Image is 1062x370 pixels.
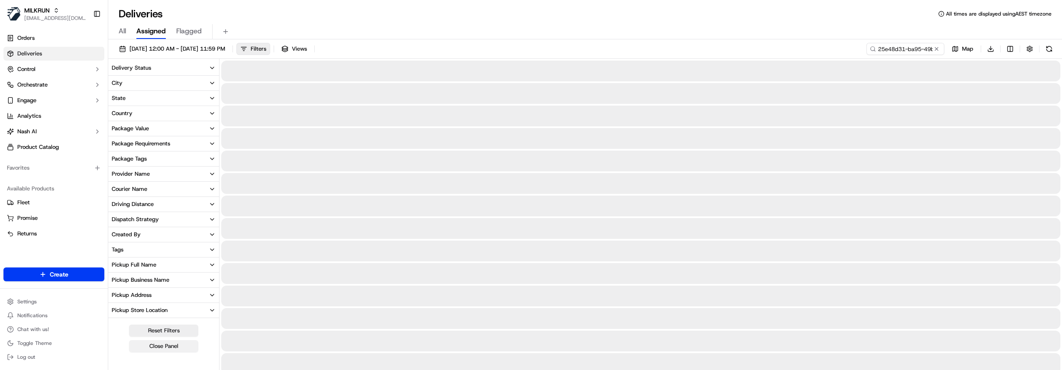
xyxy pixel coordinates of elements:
button: Package Value [108,121,219,136]
button: Log out [3,351,104,363]
img: MILKRUN [7,7,21,21]
button: Map [948,43,977,55]
button: See all [134,111,158,121]
span: Analytics [17,112,41,120]
span: Promise [17,214,38,222]
div: We're available if you need us! [39,91,119,98]
button: Pickup Store Location [108,303,219,318]
img: 1736555255976-a54dd68f-1ca7-489b-9aae-adbdc363a1c4 [9,83,24,98]
div: 📗 [9,194,16,201]
span: [DATE] 12:00 AM - [DATE] 11:59 PM [129,45,225,53]
span: • [72,134,75,141]
button: Fleet [3,196,104,209]
span: Chat with us! [17,326,49,333]
span: [PERSON_NAME] [27,158,70,164]
img: Hannah Dayet [9,126,23,140]
button: Notifications [3,309,104,322]
div: Past conversations [9,113,58,119]
button: Refresh [1043,43,1055,55]
div: Package Tags [112,155,147,163]
button: Provider Name [108,167,219,181]
span: Nash AI [17,128,37,135]
a: Powered byPylon [61,214,105,221]
button: Courier Name [108,182,219,196]
a: 📗Knowledge Base [5,190,70,206]
button: Dispatch Strategy [108,212,219,227]
button: Package Tags [108,151,219,166]
button: Returns [3,227,104,241]
button: MILKRUN [24,6,50,15]
div: State [112,94,126,102]
div: Pickup Address [112,291,152,299]
button: Filters [236,43,270,55]
a: Fleet [7,199,101,206]
span: Knowledge Base [17,193,66,202]
span: Settings [17,298,37,305]
button: Engage [3,93,104,107]
span: Returns [17,230,37,238]
div: Tags [112,246,123,254]
span: Toggle Theme [17,340,52,347]
img: 8016278978528_b943e370aa5ada12b00a_72.png [18,83,34,98]
a: Product Catalog [3,140,104,154]
button: Promise [3,211,104,225]
div: Country [112,109,132,117]
button: Chat with us! [3,323,104,335]
button: Orchestrate [3,78,104,92]
button: Pickup Business Name [108,273,219,287]
a: Deliveries [3,47,104,61]
span: Product Catalog [17,143,59,151]
span: Fleet [17,199,30,206]
span: Orchestrate [17,81,48,89]
button: Package Requirements [108,136,219,151]
div: Start new chat [39,83,142,91]
button: State [108,91,219,106]
button: [DATE] 12:00 AM - [DATE] 11:59 PM [115,43,229,55]
button: Nash AI [3,125,104,138]
span: Pylon [86,215,105,221]
button: Views [278,43,311,55]
button: Settings [3,296,104,308]
input: Type to search [866,43,944,55]
button: Driving Distance [108,197,219,212]
div: Courier Name [112,185,147,193]
span: [PERSON_NAME] [27,134,70,141]
button: Pickup Full Name [108,257,219,272]
img: Nash [9,9,26,26]
div: Pickup Full Name [112,261,156,269]
span: API Documentation [82,193,139,202]
button: [EMAIL_ADDRESS][DOMAIN_NAME] [24,15,86,22]
input: Got a question? Start typing here... [23,56,156,65]
button: Create [3,267,104,281]
div: Pickup Business Name [112,276,169,284]
span: [DATE] [77,158,94,164]
div: Available Products [3,182,104,196]
button: Start new chat [147,85,158,96]
span: Views [292,45,307,53]
div: Favorites [3,161,104,175]
button: MILKRUNMILKRUN[EMAIL_ADDRESS][DOMAIN_NAME] [3,3,90,24]
button: City [108,76,219,90]
button: Country [108,106,219,121]
span: Flagged [176,26,202,36]
a: 💻API Documentation [70,190,142,206]
a: Orders [3,31,104,45]
span: Log out [17,354,35,360]
span: Orders [17,34,35,42]
div: Package Value [112,125,149,132]
p: Welcome 👋 [9,35,158,48]
button: Delivery Status [108,61,219,75]
span: Engage [17,97,36,104]
div: Driving Distance [112,200,154,208]
img: 1736555255976-a54dd68f-1ca7-489b-9aae-adbdc363a1c4 [17,158,24,165]
button: Tags [108,242,219,257]
div: Provider Name [112,170,150,178]
button: Control [3,62,104,76]
span: All times are displayed using AEST timezone [946,10,1052,17]
span: Create [50,270,68,279]
button: Close Panel [129,340,198,352]
a: Returns [7,230,101,238]
button: Pickup Address [108,288,219,302]
a: Promise [7,214,101,222]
